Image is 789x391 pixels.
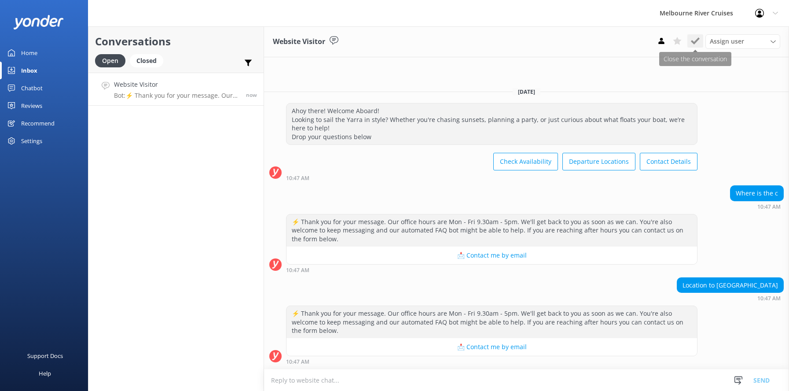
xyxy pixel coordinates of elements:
[513,88,540,96] span: [DATE]
[286,103,697,144] div: Ahoy there! Welcome Aboard! Looking to sail the Yarra in style? Whether you're chasing sunsets, p...
[493,153,558,170] button: Check Availability
[677,278,783,293] div: Location to [GEOGRAPHIC_DATA]
[677,295,784,301] div: Sep 17 2025 10:47am (UTC +10:00) Australia/Sydney
[114,92,239,100] p: Bot: ⚡ Thank you for your message. Our office hours are Mon - Fri 9.30am - 5pm. We'll get back to...
[21,62,37,79] div: Inbox
[640,153,697,170] button: Contact Details
[286,247,697,264] button: 📩 Contact me by email
[246,91,257,99] span: Sep 17 2025 10:47am (UTC +10:00) Australia/Sydney
[27,347,63,365] div: Support Docs
[21,97,42,114] div: Reviews
[21,132,42,150] div: Settings
[286,214,697,247] div: ⚡ Thank you for your message. Our office hours are Mon - Fri 9.30am - 5pm. We'll get back to you ...
[562,153,635,170] button: Departure Locations
[95,55,130,65] a: Open
[286,338,697,356] button: 📩 Contact me by email
[286,358,697,365] div: Sep 17 2025 10:47am (UTC +10:00) Australia/Sydney
[88,73,264,106] a: Website VisitorBot:⚡ Thank you for your message. Our office hours are Mon - Fri 9.30am - 5pm. We'...
[286,306,697,338] div: ⚡ Thank you for your message. Our office hours are Mon - Fri 9.30am - 5pm. We'll get back to you ...
[710,37,744,46] span: Assign user
[114,80,239,89] h4: Website Visitor
[95,54,125,67] div: Open
[39,365,51,382] div: Help
[286,175,697,181] div: Sep 17 2025 10:47am (UTC +10:00) Australia/Sydney
[286,359,309,365] strong: 10:47 AM
[130,55,168,65] a: Closed
[95,33,257,50] h2: Conversations
[21,79,43,97] div: Chatbot
[130,54,163,67] div: Closed
[757,296,781,301] strong: 10:47 AM
[757,204,781,210] strong: 10:47 AM
[705,34,780,48] div: Assign User
[21,44,37,62] div: Home
[273,36,325,48] h3: Website Visitor
[286,176,309,181] strong: 10:47 AM
[13,15,64,30] img: yonder-white-logo.png
[286,267,697,273] div: Sep 17 2025 10:47am (UTC +10:00) Australia/Sydney
[730,186,783,201] div: Where is the c
[21,114,55,132] div: Recommend
[286,268,309,273] strong: 10:47 AM
[730,203,784,210] div: Sep 17 2025 10:47am (UTC +10:00) Australia/Sydney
